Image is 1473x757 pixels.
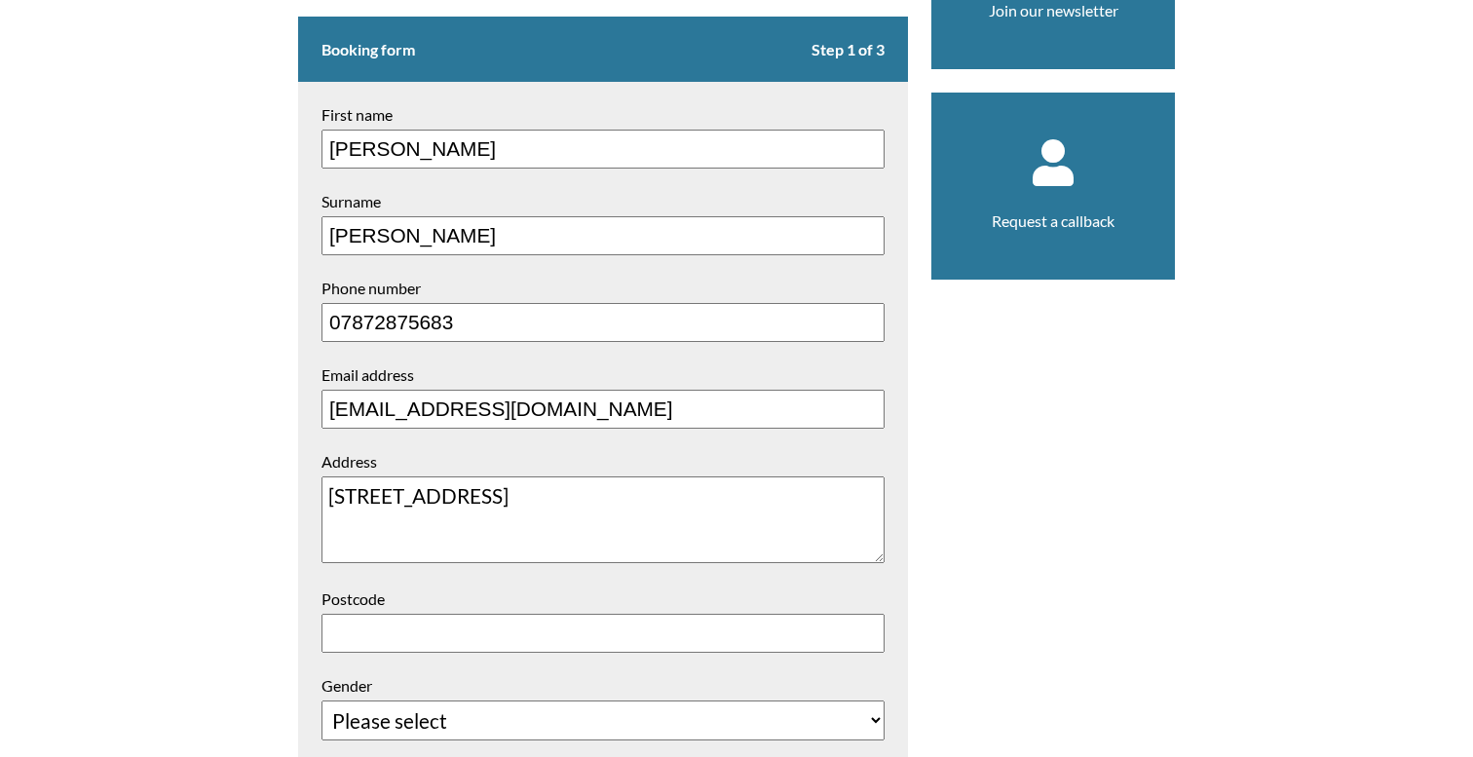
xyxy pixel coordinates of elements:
[989,1,1118,19] a: Join our newsletter
[992,211,1114,230] a: Request a callback
[321,279,885,297] label: Phone number
[321,589,885,608] label: Postcode
[321,105,885,124] label: First name
[321,452,885,471] label: Address
[321,192,885,210] label: Surname
[321,365,885,384] label: Email address
[812,40,885,58] span: Step 1 of 3
[321,676,885,695] label: Gender
[298,17,908,82] h2: Booking form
